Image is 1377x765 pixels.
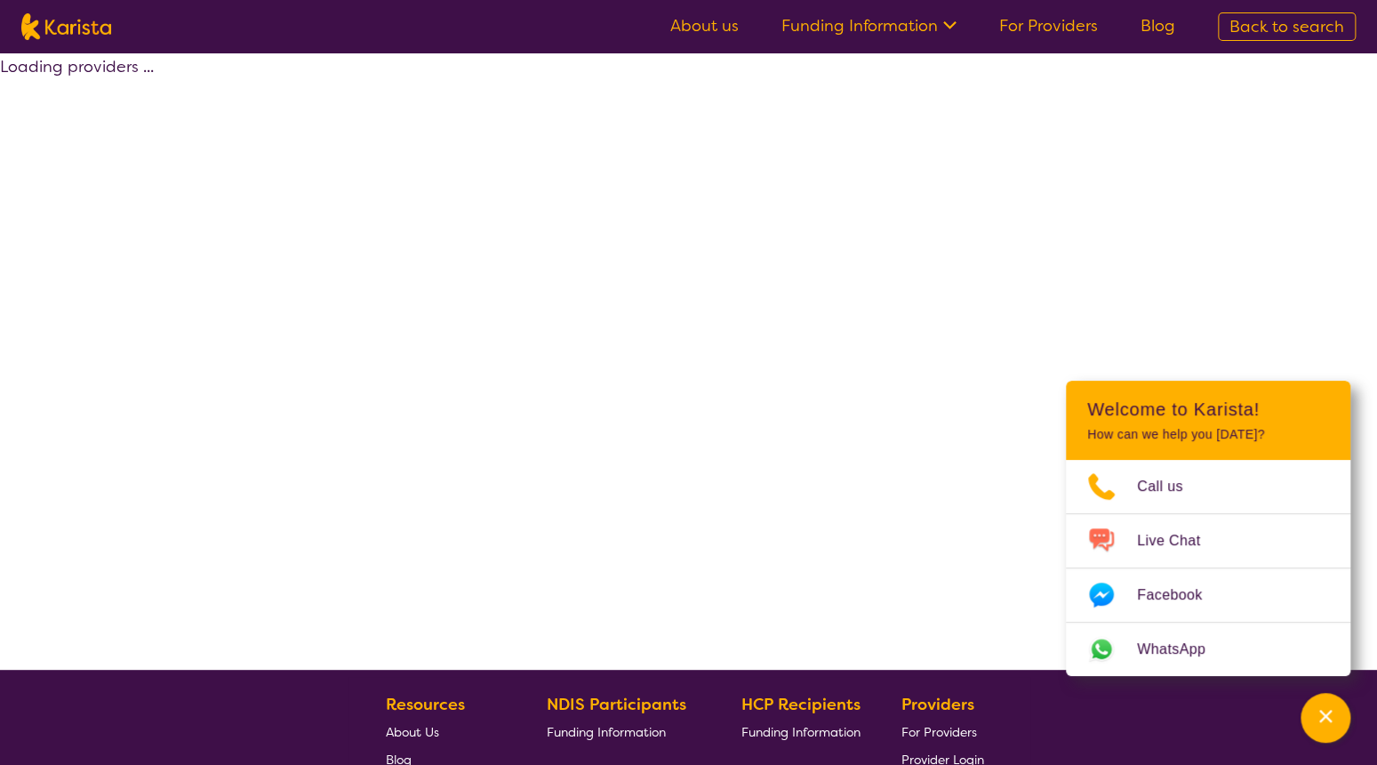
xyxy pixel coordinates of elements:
a: Back to search [1218,12,1356,41]
span: Call us [1137,473,1205,500]
b: Resources [386,694,465,715]
b: HCP Recipients [741,694,860,715]
span: Funding Information [547,724,666,740]
h2: Welcome to Karista! [1087,399,1329,420]
span: Live Chat [1137,527,1221,554]
div: Channel Menu [1066,381,1350,676]
ul: Choose channel [1066,460,1350,676]
b: Providers [901,694,974,715]
span: Back to search [1229,16,1344,37]
span: About Us [386,724,439,740]
span: For Providers [901,724,977,740]
a: For Providers [901,718,984,745]
img: Karista logo [21,13,111,40]
span: Facebook [1137,582,1223,608]
a: About Us [386,718,505,745]
button: Channel Menu [1301,693,1350,743]
span: Funding Information [741,724,860,740]
a: Funding Information [547,718,700,745]
a: Web link opens in a new tab. [1066,623,1350,676]
a: Funding Information [741,718,860,745]
a: Funding Information [781,15,957,36]
span: WhatsApp [1137,636,1227,663]
a: Blog [1141,15,1175,36]
a: For Providers [999,15,1098,36]
a: About us [670,15,739,36]
b: NDIS Participants [547,694,686,715]
p: How can we help you [DATE]? [1087,427,1329,442]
